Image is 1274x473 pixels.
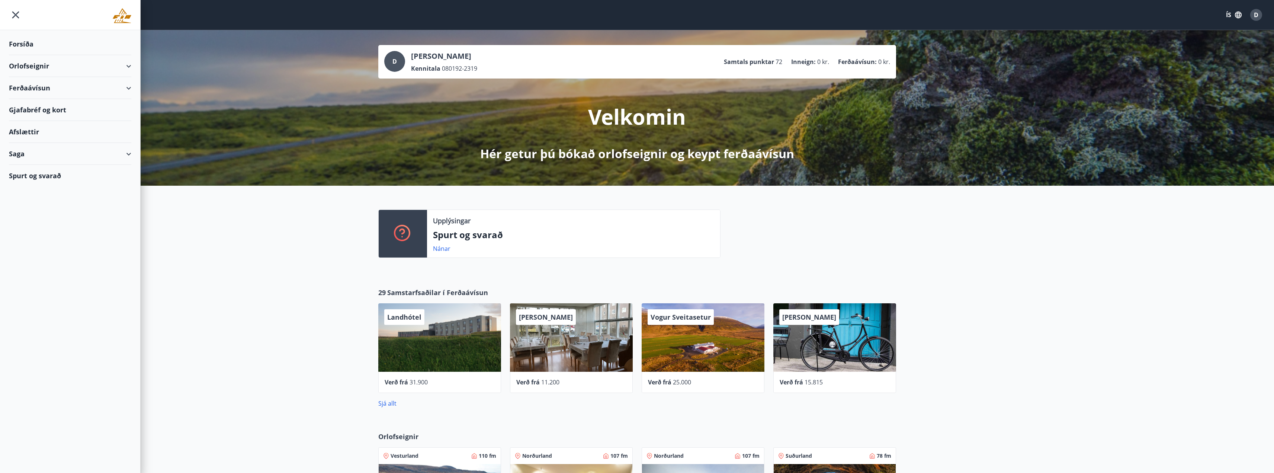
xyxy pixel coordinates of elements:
span: Samstarfsaðilar í Ferðaávísun [387,288,488,297]
span: 78 fm [877,452,891,460]
div: Gjafabréf og kort [9,99,131,121]
span: 080192-2319 [442,64,477,73]
span: 25.000 [673,378,691,386]
a: Sjá allt [378,399,397,408]
span: D [392,57,397,65]
span: Landhótel [387,313,421,322]
p: [PERSON_NAME] [411,51,477,61]
p: Spurt og svarað [433,228,714,241]
span: Norðurland [522,452,552,460]
p: Upplýsingar [433,216,471,226]
span: 11.200 [541,378,559,386]
span: Norðurland [654,452,684,460]
div: Orlofseignir [9,55,131,77]
span: Vesturland [391,452,418,460]
div: Saga [9,143,131,165]
p: Velkomin [588,102,686,131]
span: Vogur Sveitasetur [651,313,711,322]
span: Orlofseignir [378,432,418,441]
img: union_logo [113,8,131,23]
span: 107 fm [610,452,628,460]
p: Samtals punktar [724,58,774,66]
span: Verð frá [648,378,671,386]
span: 0 kr. [817,58,829,66]
button: D [1247,6,1265,24]
span: 107 fm [742,452,760,460]
p: Inneign : [791,58,816,66]
span: 29 [378,288,386,297]
div: Spurt og svarað [9,165,131,186]
div: Ferðaávísun [9,77,131,99]
span: 72 [776,58,782,66]
span: Verð frá [516,378,540,386]
span: 110 fm [479,452,496,460]
p: Ferðaávísun : [838,58,877,66]
span: Suðurland [786,452,812,460]
a: Nánar [433,245,450,253]
span: 15.815 [805,378,823,386]
span: Verð frá [385,378,408,386]
button: ÍS [1222,8,1246,22]
span: D [1254,11,1258,19]
div: Afslættir [9,121,131,143]
span: 31.900 [410,378,428,386]
span: [PERSON_NAME] [782,313,836,322]
p: Kennitala [411,64,440,73]
span: Verð frá [780,378,803,386]
span: 0 kr. [878,58,890,66]
div: Forsíða [9,33,131,55]
button: menu [9,8,22,22]
span: [PERSON_NAME] [519,313,573,322]
p: Hér getur þú bókað orlofseignir og keypt ferðaávísun [480,146,794,162]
